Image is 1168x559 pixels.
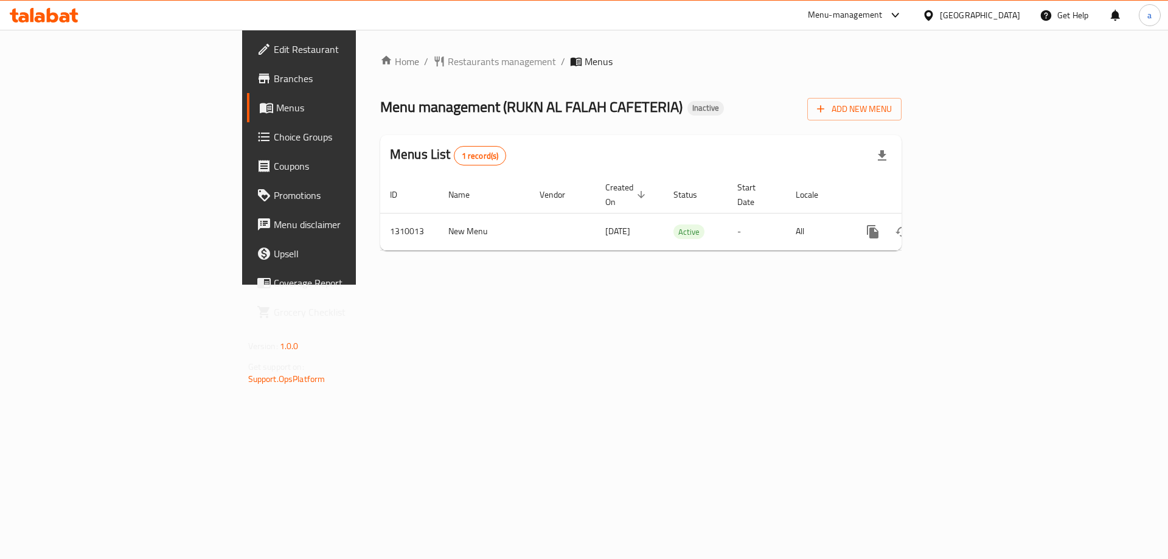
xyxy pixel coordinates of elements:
nav: breadcrumb [380,54,902,69]
span: Add New Menu [817,102,892,117]
a: Edit Restaurant [247,35,437,64]
li: / [561,54,565,69]
th: Actions [849,176,985,214]
span: Active [673,225,704,239]
span: Branches [274,71,428,86]
a: Menus [247,93,437,122]
span: Menus [585,54,613,69]
a: Restaurants management [433,54,556,69]
table: enhanced table [380,176,985,251]
span: Choice Groups [274,130,428,144]
a: Coupons [247,151,437,181]
span: 1 record(s) [454,150,506,162]
span: Menu disclaimer [274,217,428,232]
span: Edit Restaurant [274,42,428,57]
div: Total records count [454,146,507,165]
button: more [858,217,888,246]
span: ID [390,187,413,202]
span: Coverage Report [274,276,428,290]
span: Grocery Checklist [274,305,428,319]
span: 1.0.0 [280,338,299,354]
div: Export file [867,141,897,170]
span: Coupons [274,159,428,173]
button: Add New Menu [807,98,902,120]
div: [GEOGRAPHIC_DATA] [940,9,1020,22]
div: Menu-management [808,8,883,23]
span: Menu management ( RUKN AL FALAH CAFETERIA ) [380,93,683,120]
a: Upsell [247,239,437,268]
td: All [786,213,849,250]
a: Support.OpsPlatform [248,371,325,387]
a: Promotions [247,181,437,210]
a: Branches [247,64,437,93]
h2: Menus List [390,145,506,165]
span: Created On [605,180,649,209]
span: Promotions [274,188,428,203]
span: Locale [796,187,834,202]
span: Version: [248,338,278,354]
span: a [1147,9,1152,22]
button: Change Status [888,217,917,246]
span: Name [448,187,485,202]
span: Menus [276,100,428,115]
div: Inactive [687,101,724,116]
td: - [728,213,786,250]
span: Start Date [737,180,771,209]
td: New Menu [439,213,530,250]
a: Grocery Checklist [247,297,437,327]
span: Status [673,187,713,202]
span: Vendor [540,187,581,202]
a: Choice Groups [247,122,437,151]
span: Restaurants management [448,54,556,69]
span: Inactive [687,103,724,113]
a: Coverage Report [247,268,437,297]
span: Upsell [274,246,428,261]
span: [DATE] [605,223,630,239]
span: Get support on: [248,359,304,375]
a: Menu disclaimer [247,210,437,239]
